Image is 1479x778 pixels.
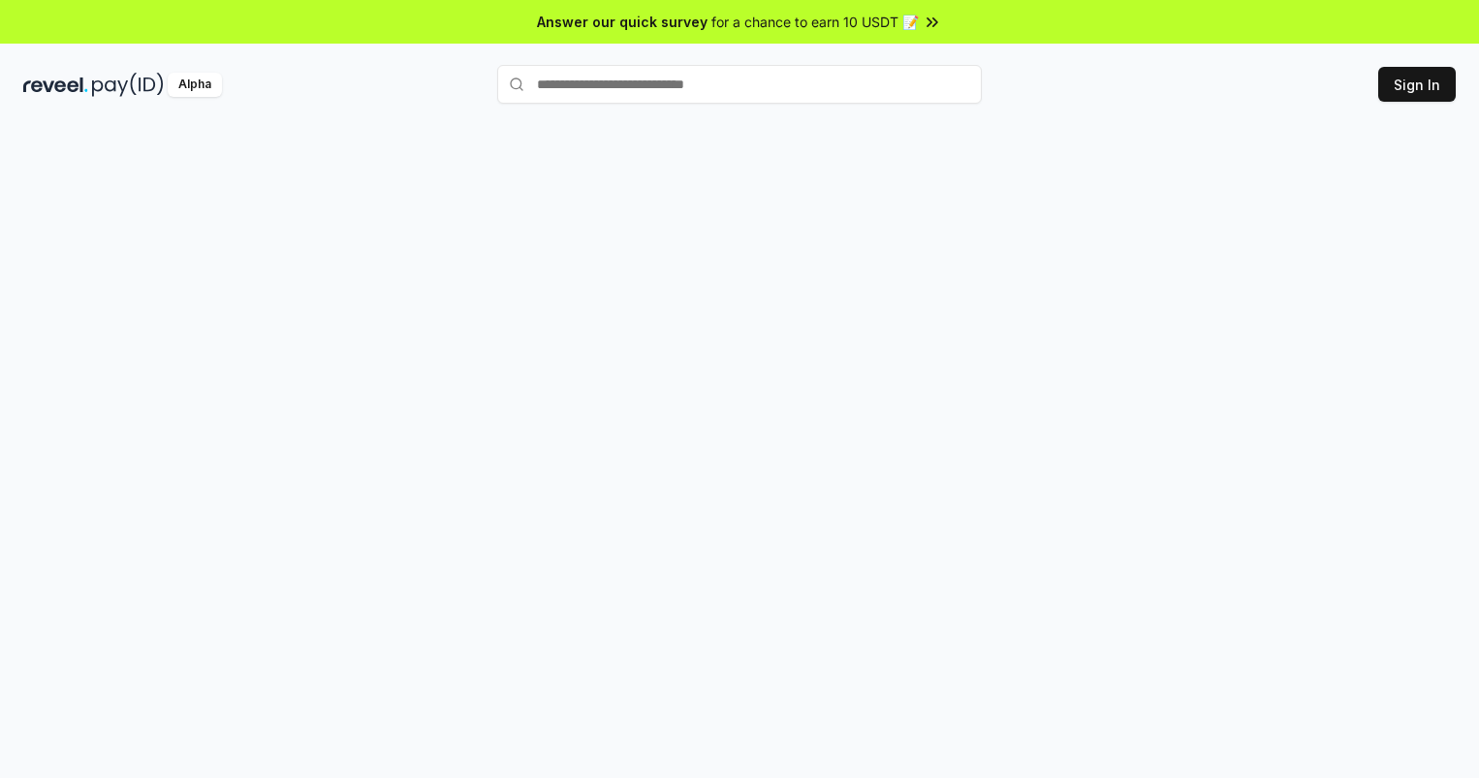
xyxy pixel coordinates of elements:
span: Answer our quick survey [537,12,708,32]
img: reveel_dark [23,73,88,97]
span: for a chance to earn 10 USDT 📝 [711,12,919,32]
div: Alpha [168,73,222,97]
button: Sign In [1378,67,1456,102]
img: pay_id [92,73,164,97]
